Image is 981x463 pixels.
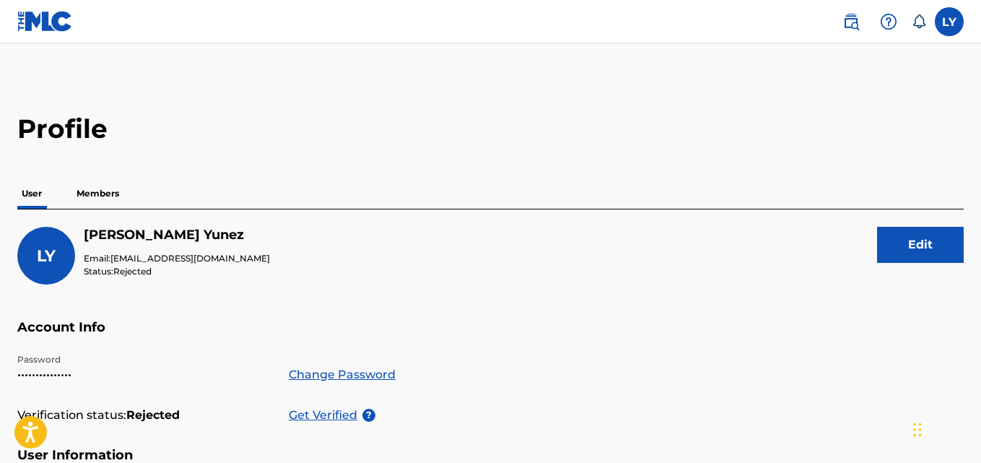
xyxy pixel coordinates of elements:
h5: Luis Yunez [84,227,270,243]
div: Notifications [912,14,926,29]
img: search [842,13,860,30]
iframe: Resource Center [941,277,981,393]
h5: Account Info [17,319,964,353]
h2: Profile [17,113,964,145]
span: LY [37,246,56,266]
a: Public Search [837,7,866,36]
span: ? [362,409,375,422]
button: Edit [877,227,964,263]
strong: Rejected [126,407,180,424]
p: Verification status: [17,407,126,424]
p: Status: [84,265,270,278]
p: User [17,178,46,209]
p: Get Verified [289,407,362,424]
img: help [880,13,897,30]
div: Arrastrar [913,408,922,451]
p: ••••••••••••••• [17,366,271,384]
a: Change Password [289,366,396,384]
span: Rejected [113,266,152,277]
p: Email: [84,252,270,265]
div: Widget de chat [909,394,981,463]
p: Password [17,353,271,366]
p: Members [72,178,123,209]
div: Help [874,7,903,36]
span: [EMAIL_ADDRESS][DOMAIN_NAME] [110,253,270,264]
img: MLC Logo [17,11,73,32]
div: User Menu [935,7,964,36]
iframe: Chat Widget [909,394,981,463]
